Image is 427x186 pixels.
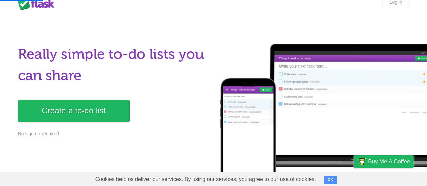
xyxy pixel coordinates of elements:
span: Cookies help us deliver our services. By using our services, you agree to our use of cookies. [88,172,323,186]
a: Buy me a coffee [354,155,413,168]
a: Create a to-do list [18,100,130,122]
button: OK [324,176,337,184]
p: No sign up required [18,130,210,137]
span: Buy me a coffee [368,156,410,167]
h1: Really simple to-do lists you can share [18,44,210,86]
img: Buy me a coffee [357,156,366,167]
